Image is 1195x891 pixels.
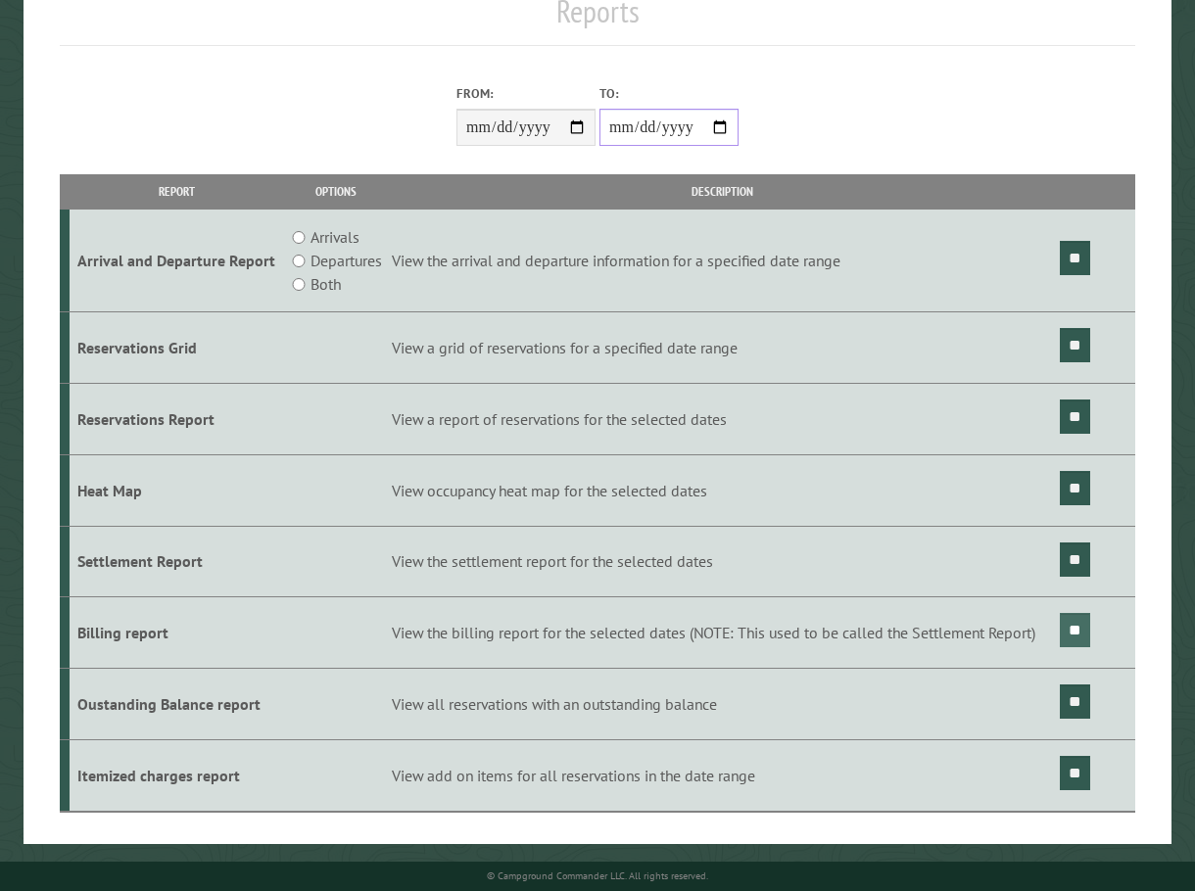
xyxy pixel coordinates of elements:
[70,454,284,526] td: Heat Map
[311,249,382,272] label: Departures
[70,669,284,740] td: Oustanding Balance report
[389,526,1057,597] td: View the settlement report for the selected dates
[389,383,1057,454] td: View a report of reservations for the selected dates
[70,597,284,669] td: Billing report
[389,597,1057,669] td: View the billing report for the selected dates (NOTE: This used to be called the Settlement Report)
[389,312,1057,384] td: View a grid of reservations for a specified date range
[284,174,388,209] th: Options
[389,669,1057,740] td: View all reservations with an outstanding balance
[70,739,284,811] td: Itemized charges report
[456,84,596,103] label: From:
[70,312,284,384] td: Reservations Grid
[389,174,1057,209] th: Description
[599,84,739,103] label: To:
[70,526,284,597] td: Settlement Report
[487,869,708,882] small: © Campground Commander LLC. All rights reserved.
[311,272,341,296] label: Both
[389,210,1057,312] td: View the arrival and departure information for a specified date range
[311,225,359,249] label: Arrivals
[70,174,284,209] th: Report
[389,454,1057,526] td: View occupancy heat map for the selected dates
[389,739,1057,811] td: View add on items for all reservations in the date range
[70,383,284,454] td: Reservations Report
[70,210,284,312] td: Arrival and Departure Report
